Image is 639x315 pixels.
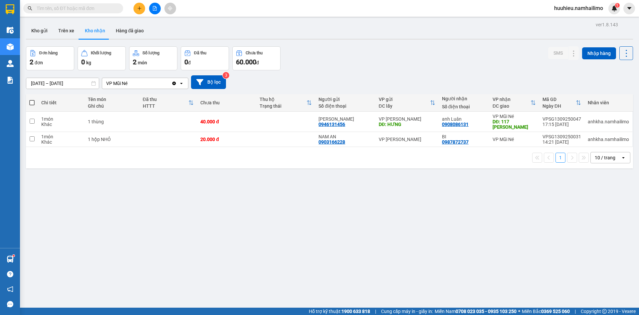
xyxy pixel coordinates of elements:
[37,5,115,12] input: Tìm tên, số ĐT hoặc mã đơn
[81,58,85,66] span: 0
[611,5,617,11] img: icon-new-feature
[35,60,43,65] span: đơn
[379,97,430,102] div: VP gửi
[319,103,372,109] div: Số điện thoại
[7,27,14,34] img: warehouse-icon
[26,23,53,39] button: Kho gửi
[88,137,136,142] div: 1 hộp NHỎ
[596,21,618,28] div: ver 1.8.143
[133,3,145,14] button: plus
[493,114,536,119] div: VP Mũi Né
[6,4,14,14] img: logo-vxr
[379,116,435,122] div: VP [PERSON_NAME]
[138,60,147,65] span: món
[442,96,486,101] div: Người nhận
[555,153,565,163] button: 1
[539,94,584,112] th: Toggle SortBy
[256,94,316,112] th: Toggle SortBy
[522,308,570,315] span: Miền Bắc
[260,97,307,102] div: Thu hộ
[26,46,74,70] button: Đơn hàng2đơn
[179,81,184,86] svg: open
[7,256,14,263] img: warehouse-icon
[7,77,14,84] img: solution-icon
[319,122,345,127] div: 0946131456
[88,119,136,124] div: 1 thùng
[542,134,581,139] div: VPSG1309250031
[442,104,486,109] div: Số điện thoại
[442,139,469,145] div: 0987872737
[110,23,149,39] button: Hàng đã giao
[341,309,370,314] strong: 1900 633 818
[200,137,253,142] div: 20.000 đ
[260,103,307,109] div: Trạng thái
[128,80,129,87] input: Selected VP Mũi Né.
[129,46,177,70] button: Số lượng2món
[442,122,469,127] div: 0908086131
[623,3,635,14] button: caret-down
[542,116,581,122] div: VPSG1309250047
[456,309,517,314] strong: 0708 023 035 - 0935 103 250
[319,134,372,139] div: NAM AN
[549,4,608,12] span: huuhieu.namhailimo
[39,51,58,55] div: Đơn hàng
[143,97,188,102] div: Đã thu
[319,116,372,122] div: Lê Trang
[575,308,576,315] span: |
[78,46,126,70] button: Khối lượng0kg
[171,81,177,86] svg: Clear value
[542,122,581,127] div: 17:15 [DATE]
[26,78,99,89] input: Select a date range.
[184,58,188,66] span: 0
[381,308,433,315] span: Cung cấp máy in - giấy in:
[616,3,618,8] span: 1
[41,116,81,122] div: 1 món
[379,122,435,127] div: DĐ: HƯNG
[442,116,486,122] div: anh Luân
[588,119,629,124] div: anhkha.namhailimo
[582,47,616,59] button: Nhập hàng
[191,75,226,89] button: Bộ lọc
[615,3,620,8] sup: 1
[41,134,81,139] div: 1 món
[168,6,172,11] span: aim
[200,119,253,124] div: 40.000 đ
[602,309,607,314] span: copyright
[542,103,576,109] div: Ngày ĐH
[88,97,136,102] div: Tên món
[80,23,110,39] button: Kho nhận
[200,100,253,105] div: Chưa thu
[41,122,81,127] div: Khác
[493,119,536,130] div: DĐ: 117 Nguyễn Đình Chiểu
[164,3,176,14] button: aim
[375,308,376,315] span: |
[232,46,281,70] button: Chưa thu60.000đ
[30,58,33,66] span: 2
[137,6,142,11] span: plus
[319,97,372,102] div: Người gửi
[541,309,570,314] strong: 0369 525 060
[588,137,629,142] div: anhkha.namhailimo
[588,100,629,105] div: Nhân viên
[493,103,531,109] div: ĐC giao
[379,103,430,109] div: ĐC lấy
[7,60,14,67] img: warehouse-icon
[626,5,632,11] span: caret-down
[91,51,111,55] div: Khối lượng
[621,155,626,160] svg: open
[181,46,229,70] button: Đã thu0đ
[139,94,197,112] th: Toggle SortBy
[142,51,159,55] div: Số lượng
[13,255,15,257] sup: 1
[309,308,370,315] span: Hỗ trợ kỹ thuật:
[435,308,517,315] span: Miền Nam
[493,137,536,142] div: VP Mũi Né
[518,310,520,313] span: ⚪️
[246,51,263,55] div: Chưa thu
[493,97,531,102] div: VP nhận
[143,103,188,109] div: HTTT
[7,286,13,292] span: notification
[28,6,32,11] span: search
[53,23,80,39] button: Trên xe
[223,72,229,79] sup: 3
